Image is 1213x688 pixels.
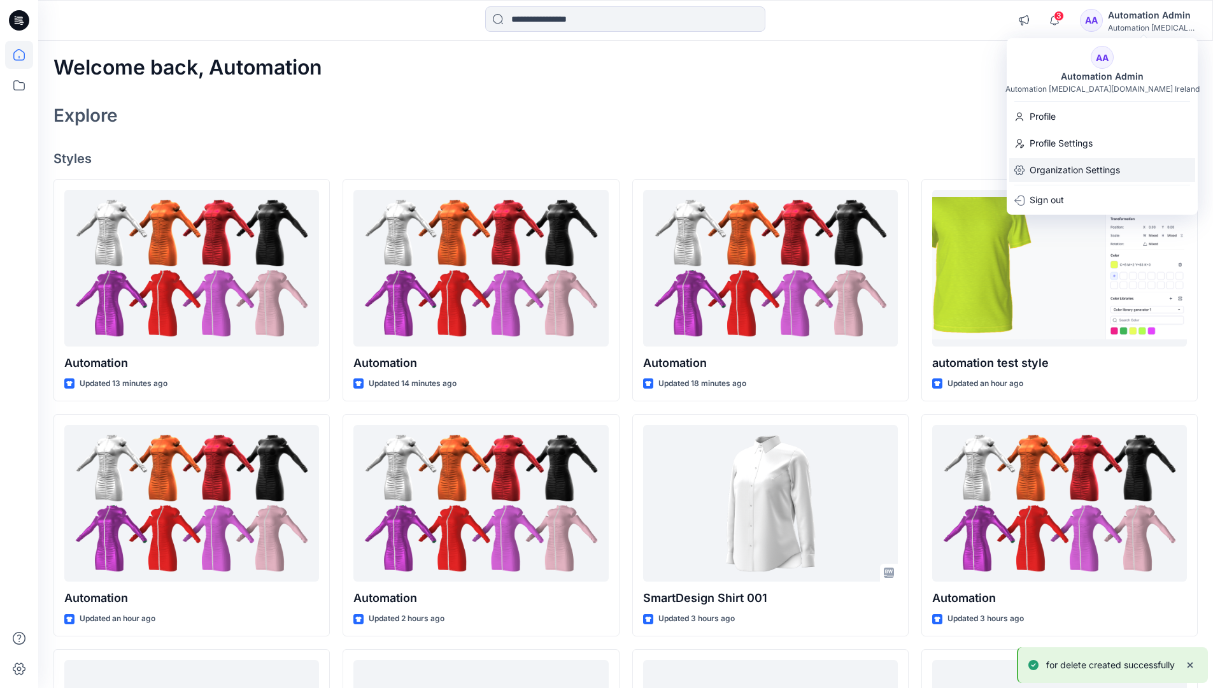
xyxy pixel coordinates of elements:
[932,589,1187,607] p: Automation
[64,354,319,372] p: Automation
[1030,131,1093,155] p: Profile Settings
[643,425,898,582] a: SmartDesign Shirt 001
[64,190,319,347] a: Automation
[947,377,1023,391] p: Updated an hour ago
[64,425,319,582] a: Automation
[53,105,118,125] h2: Explore
[369,612,444,626] p: Updated 2 hours ago
[353,589,608,607] p: Automation
[932,425,1187,582] a: Automation
[353,425,608,582] a: Automation
[1054,11,1064,21] span: 3
[53,151,1198,166] h4: Styles
[1091,46,1114,69] div: AA
[80,377,167,391] p: Updated 13 minutes ago
[53,56,322,80] h2: Welcome back, Automation
[1007,131,1198,155] a: Profile Settings
[947,612,1024,626] p: Updated 3 hours ago
[643,190,898,347] a: Automation
[658,612,735,626] p: Updated 3 hours ago
[1030,104,1056,129] p: Profile
[1053,69,1151,84] div: Automation Admin
[80,612,155,626] p: Updated an hour ago
[1007,158,1198,182] a: Organization Settings
[1030,188,1064,212] p: Sign out
[932,190,1187,347] a: automation test style
[932,354,1187,372] p: automation test style
[353,190,608,347] a: Automation
[1007,104,1198,129] a: Profile
[1005,84,1200,94] div: Automation [MEDICAL_DATA][DOMAIN_NAME] Ireland
[1108,23,1197,32] div: Automation [MEDICAL_DATA]...
[1012,642,1213,688] div: Notifications-bottom-right
[643,354,898,372] p: Automation
[1080,9,1103,32] div: AA
[1108,8,1197,23] div: Automation Admin
[1030,158,1120,182] p: Organization Settings
[64,589,319,607] p: Automation
[658,377,746,391] p: Updated 18 minutes ago
[1046,657,1175,673] p: for delete created successfully
[353,354,608,372] p: Automation
[643,589,898,607] p: SmartDesign Shirt 001
[369,377,457,391] p: Updated 14 minutes ago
